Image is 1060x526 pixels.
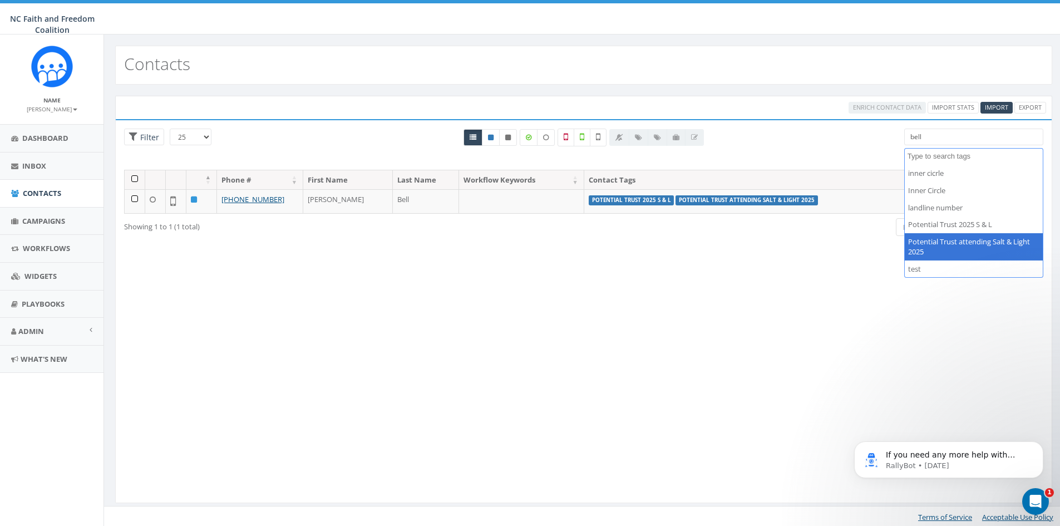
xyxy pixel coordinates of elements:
a: First [896,218,925,237]
td: Bell [393,189,459,213]
span: Filter [137,132,159,142]
a: Opted Out [499,129,517,146]
small: [PERSON_NAME] [27,105,77,113]
label: Data Enriched [520,129,538,146]
span: Dashboard [22,133,68,143]
li: inner cicrle [905,165,1043,182]
a: Import Stats [928,102,979,114]
label: Potential Trust 2025 S & L [589,195,674,205]
span: Admin [18,326,44,336]
a: Import [980,102,1013,114]
textarea: Search [908,151,1043,161]
li: Potential Trust attending Salt & Light 2025 [905,233,1043,260]
td: [PERSON_NAME] [303,189,393,213]
th: Phone #: activate to sort column ascending [217,170,303,190]
li: landline number [905,199,1043,217]
a: Terms of Service [918,512,972,522]
label: Not a Mobile [558,129,574,146]
a: Acceptable Use Policy [982,512,1053,522]
li: Inner Circle [905,182,1043,199]
a: Export [1014,102,1046,114]
a: Active [482,129,500,146]
a: All contacts [464,129,482,146]
iframe: Intercom live chat [1022,488,1049,515]
span: Campaigns [22,216,65,226]
label: Data not Enriched [537,129,555,146]
span: Contacts [23,188,61,198]
span: Inbox [22,161,46,171]
a: [PHONE_NUMBER] [221,194,284,204]
li: test [905,260,1043,278]
label: Potential Trust attending Salt & Light 2025 [676,195,818,205]
span: Widgets [24,271,57,281]
th: Contact Tags [584,170,913,190]
th: Workflow Keywords: activate to sort column ascending [459,170,584,190]
img: Rally_Corp_Icon.png [31,46,73,87]
span: Import [985,103,1008,111]
a: [PERSON_NAME] [27,104,77,114]
th: Last Name [393,170,459,190]
span: CSV files only [985,103,1008,111]
span: NC Faith and Freedom Coalition [10,13,95,35]
span: Workflows [23,243,70,253]
th: First Name [303,170,393,190]
i: This phone number is subscribed and will receive texts. [488,134,494,141]
div: Showing 1 to 1 (1 total) [124,217,497,232]
i: This phone number is unsubscribed and has opted-out of all texts. [505,134,511,141]
span: What's New [21,354,67,364]
span: 1 [1045,488,1054,497]
input: Type to search [904,129,1043,145]
iframe: Intercom notifications message [837,418,1060,496]
span: Playbooks [22,299,65,309]
small: Name [43,96,61,104]
label: Validated [574,129,590,146]
span: Advance Filter [124,129,164,146]
h2: Contacts [124,55,190,73]
label: Not Validated [590,129,607,146]
li: Potential Trust 2025 S & L [905,216,1043,233]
